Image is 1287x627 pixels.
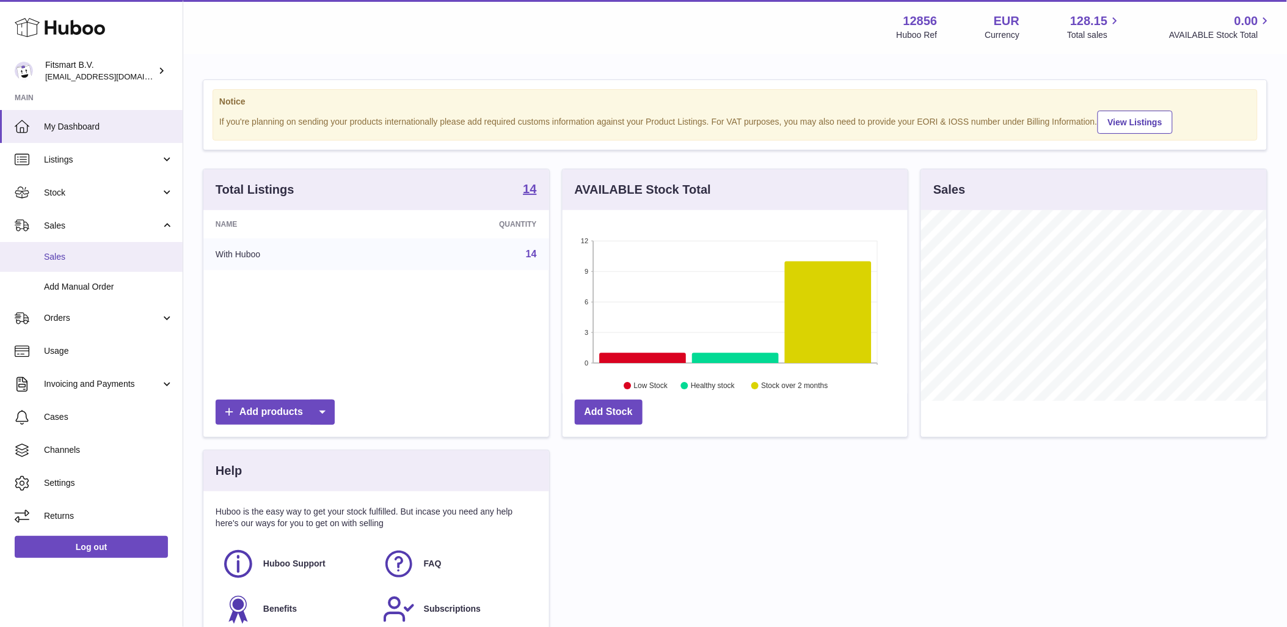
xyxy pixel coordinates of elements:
strong: 12856 [903,13,938,29]
div: Fitsmart B.V. [45,59,155,82]
span: Subscriptions [424,603,481,615]
p: Huboo is the easy way to get your stock fulfilled. But incase you need any help here's our ways f... [216,506,537,529]
span: Sales [44,220,161,232]
span: Stock [44,187,161,199]
text: 3 [585,329,588,336]
a: Log out [15,536,168,558]
text: 6 [585,298,588,306]
a: 14 [523,183,536,197]
div: If you're planning on sending your products internationally please add required customs informati... [219,109,1251,134]
a: Add Stock [575,400,643,425]
a: Add products [216,400,335,425]
span: My Dashboard [44,121,173,133]
text: Stock over 2 months [761,382,828,391]
h3: Sales [933,182,965,198]
strong: 14 [523,183,536,195]
text: 12 [581,237,588,244]
a: Benefits [222,593,370,626]
span: Cases [44,411,173,423]
h3: Total Listings [216,182,294,198]
a: Huboo Support [222,548,370,581]
text: Low Stock [634,382,668,391]
span: Add Manual Order [44,281,173,293]
span: 0.00 [1234,13,1258,29]
div: Huboo Ref [897,29,938,41]
a: 128.15 Total sales [1067,13,1121,41]
a: Subscriptions [382,593,531,626]
a: 14 [526,249,537,259]
div: Currency [985,29,1020,41]
text: 9 [585,268,588,275]
a: FAQ [382,548,531,581]
span: Usage [44,345,173,357]
h3: Help [216,463,242,479]
img: internalAdmin-12856@internal.huboo.com [15,62,33,80]
span: Huboo Support [263,558,326,570]
span: Total sales [1067,29,1121,41]
span: Channels [44,444,173,456]
span: Orders [44,312,161,324]
span: FAQ [424,558,442,570]
span: Benefits [263,603,297,615]
span: Returns [44,510,173,522]
td: With Huboo [203,238,385,270]
th: Quantity [385,210,549,238]
span: Sales [44,251,173,263]
span: AVAILABLE Stock Total [1169,29,1272,41]
span: Listings [44,154,161,166]
text: 0 [585,359,588,367]
a: 0.00 AVAILABLE Stock Total [1169,13,1272,41]
text: Healthy stock [691,382,735,391]
span: Settings [44,477,173,489]
span: 128.15 [1070,13,1107,29]
a: View Listings [1098,111,1173,134]
th: Name [203,210,385,238]
strong: Notice [219,96,1251,108]
strong: EUR [994,13,1019,29]
span: [EMAIL_ADDRESS][DOMAIN_NAME] [45,71,180,81]
span: Invoicing and Payments [44,378,161,390]
h3: AVAILABLE Stock Total [575,182,711,198]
